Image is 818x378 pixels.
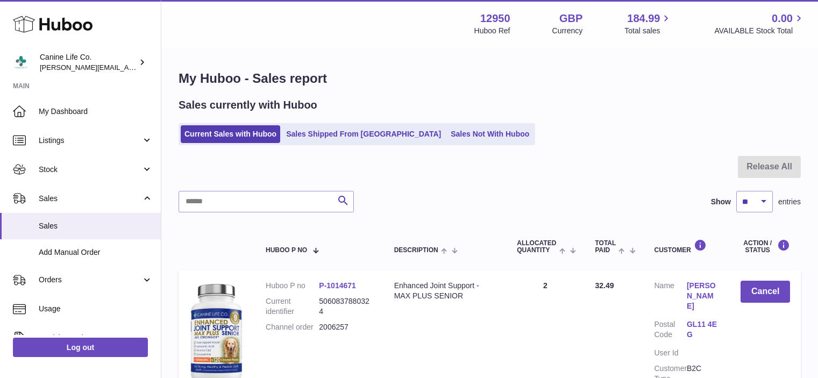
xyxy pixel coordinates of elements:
h1: My Huboo - Sales report [179,70,801,87]
span: Sales [39,194,141,204]
span: AVAILABLE Stock Total [714,26,805,36]
span: Sales [39,221,153,231]
span: 184.99 [627,11,660,26]
a: [PERSON_NAME] [687,281,719,311]
span: Invoicing and Payments [39,333,141,343]
span: 0.00 [772,11,793,26]
span: entries [778,197,801,207]
dt: Current identifier [266,296,319,317]
strong: GBP [559,11,582,26]
span: [PERSON_NAME][EMAIL_ADDRESS][DOMAIN_NAME] [40,63,216,72]
a: Sales Shipped From [GEOGRAPHIC_DATA] [282,125,445,143]
span: Total sales [624,26,672,36]
span: My Dashboard [39,106,153,117]
h2: Sales currently with Huboo [179,98,317,112]
div: Action / Status [741,239,790,254]
div: Currency [552,26,583,36]
span: Huboo P no [266,247,307,254]
a: 0.00 AVAILABLE Stock Total [714,11,805,36]
div: Huboo Ref [474,26,510,36]
div: Canine Life Co. [40,52,137,73]
span: Description [394,247,438,254]
dt: Channel order [266,322,319,332]
dt: Huboo P no [266,281,319,291]
dt: Postal Code [655,319,687,343]
dd: 2006257 [319,322,372,332]
strong: 12950 [480,11,510,26]
a: Log out [13,338,148,357]
dd: 5060837880324 [319,296,372,317]
span: Total paid [595,240,616,254]
dt: User Id [655,348,687,358]
span: Orders [39,275,141,285]
span: Stock [39,165,141,175]
a: GL11 4EG [687,319,719,340]
a: 184.99 Total sales [624,11,672,36]
dt: Name [655,281,687,314]
span: 32.49 [595,281,614,290]
div: Customer [655,239,720,254]
label: Show [711,197,731,207]
a: Sales Not With Huboo [447,125,533,143]
span: Add Manual Order [39,247,153,258]
span: ALLOCATED Quantity [517,240,557,254]
span: Listings [39,135,141,146]
div: Enhanced Joint Support - MAX PLUS SENIOR [394,281,496,301]
img: kevin@clsgltd.co.uk [13,54,29,70]
a: Current Sales with Huboo [181,125,280,143]
a: P-1014671 [319,281,356,290]
button: Cancel [741,281,790,303]
span: Usage [39,304,153,314]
